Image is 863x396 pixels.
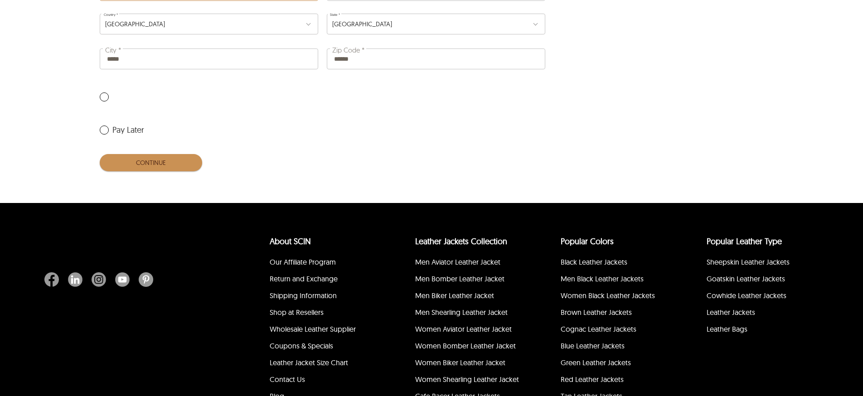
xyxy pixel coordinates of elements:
[415,375,519,384] a: Women Shearling Leather Jacket
[561,291,655,300] a: Women Black Leather Jackets
[415,291,494,300] a: Men Biker Leather Jacket
[111,272,134,287] a: Youtube
[44,272,59,287] img: Facebook
[270,375,305,384] a: Contact Us
[268,305,378,322] li: Shop at Resellers
[100,154,202,171] button: CONTINUE
[705,255,815,272] li: Sheepskin Leather Jackets
[68,272,82,287] img: Linkedin
[63,272,87,287] a: Linkedin
[559,255,669,272] li: Black Leather Jackets
[270,291,337,300] a: Shipping Information
[270,274,338,283] a: Return and Exchange
[414,356,524,372] li: Women Biker Leather Jacket
[559,372,669,389] li: Red Leather Jackets
[561,358,631,367] a: Green Leather Jackets
[268,289,378,305] li: Shipping Information
[268,255,378,272] li: Our Affiliate Program
[561,375,624,384] a: Red Leather Jackets
[561,236,614,246] a: popular leather jacket colors
[415,257,500,266] a: Men Aviator Leather Jacket
[92,272,106,287] img: Instagram
[414,305,524,322] li: Men Shearling Leather Jacket
[707,291,786,300] a: Cowhide Leather Jackets
[415,341,516,350] a: Women Bomber Leather Jacket
[561,341,625,350] a: Blue Leather Jackets
[707,324,747,333] a: Leather Bags
[561,308,632,317] a: Brown Leather Jackets
[707,274,785,283] a: Goatskin Leather Jackets
[414,372,524,389] li: Women Shearling Leather Jacket
[105,19,165,30] div: [GEOGRAPHIC_DATA]
[559,322,669,339] li: Cognac Leather Jackets
[707,308,755,317] a: Leather Jackets
[270,236,311,246] a: About SCIN
[415,274,504,283] a: Men Bomber Leather Jacket
[134,272,153,287] a: Pinterest
[559,356,669,372] li: Green Leather Jackets
[270,308,324,317] a: Shop at Resellers
[414,255,524,272] li: Men Aviator Leather Jacket
[559,339,669,356] li: Blue Leather Jackets
[415,308,508,317] a: Men Shearling Leather Jacket
[559,272,669,289] li: Men Black Leather Jackets
[561,324,636,333] a: Cognac Leather Jackets
[139,272,153,287] img: Pinterest
[414,272,524,289] li: Men Bomber Leather Jacket
[705,272,815,289] li: Goatskin Leather Jackets
[270,358,348,367] a: Leather Jacket Size Chart
[561,257,627,266] a: Black Leather Jackets
[414,339,524,356] li: Women Bomber Leather Jacket
[414,289,524,305] li: Men Biker Leather Jacket
[100,126,144,135] label: Pay Later
[268,322,378,339] li: Wholesale Leather Supplier
[268,272,378,289] li: Return and Exchange
[102,10,119,19] label: Country *
[87,272,111,287] a: Instagram
[44,272,63,287] a: Facebook
[332,19,392,30] div: [GEOGRAPHIC_DATA]
[705,305,815,322] li: Leather Jackets
[268,339,378,356] li: Coupons & Specials
[705,322,815,339] li: Leather Bags
[268,356,378,372] li: Leather Jacket Size Chart
[270,257,336,266] a: Our Affiliate Program
[270,341,333,350] a: Coupons & Specials
[268,372,378,389] li: Contact Us
[414,322,524,339] li: Women Aviator Leather Jacket
[328,10,341,19] label: State *
[415,236,507,246] a: Leather Jackets Collection
[561,274,644,283] a: Men Black Leather Jackets
[270,324,356,333] a: Wholesale Leather Supplier
[415,358,505,367] a: Women Biker Leather Jacket
[115,272,130,287] img: Youtube
[559,289,669,305] li: Women Black Leather Jackets
[707,257,790,266] a: Sheepskin Leather Jackets
[707,236,782,246] a: Popular Leather Type
[705,289,815,305] li: Cowhide Leather Jackets
[559,305,669,322] li: Brown Leather Jackets
[112,84,545,109] iframe: PayPal
[415,324,512,333] a: Women Aviator Leather Jacket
